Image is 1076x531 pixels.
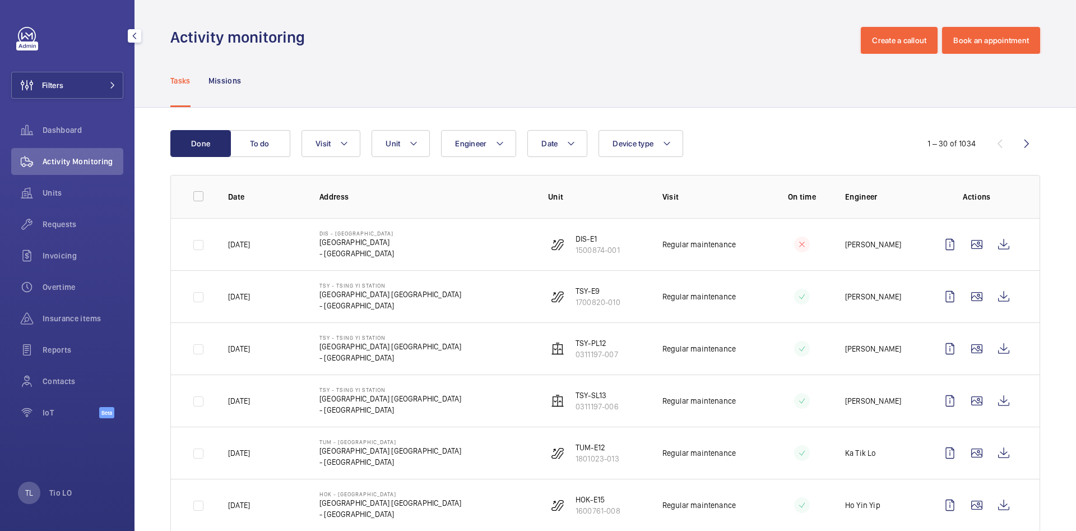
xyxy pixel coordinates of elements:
button: Device type [599,130,683,157]
p: [PERSON_NAME] [845,395,901,407]
span: Reports [43,344,123,355]
p: TSY - Tsing Yi Station [319,334,461,341]
button: Book an appointment [942,27,1040,54]
p: 1600761-008 [576,505,620,516]
p: TSY-SL13 [576,390,619,401]
p: [DATE] [228,291,250,302]
p: - [GEOGRAPHIC_DATA] [319,300,461,311]
p: HOK-E15 [576,494,620,505]
p: HOK - [GEOGRAPHIC_DATA] [319,491,461,497]
p: DIS - [GEOGRAPHIC_DATA] [319,230,394,237]
p: 1500874-001 [576,244,620,256]
button: Engineer [441,130,516,157]
p: [GEOGRAPHIC_DATA] [GEOGRAPHIC_DATA] [319,289,461,300]
span: Date [541,139,558,148]
p: - [GEOGRAPHIC_DATA] [319,248,394,259]
p: 1700820-010 [576,297,620,308]
button: Date [527,130,587,157]
p: Address [319,191,530,202]
span: Invoicing [43,250,123,261]
p: Regular maintenance [662,395,736,407]
span: Insurance items [43,313,123,324]
button: Visit [302,130,360,157]
button: Filters [11,72,123,99]
p: - [GEOGRAPHIC_DATA] [319,404,461,415]
p: TSY-PL12 [576,338,618,349]
p: [DATE] [228,343,250,354]
p: Missions [208,75,242,86]
span: Unit [386,139,400,148]
p: Engineer [845,191,919,202]
button: To do [230,130,290,157]
p: Ho Yin Yip [845,500,880,511]
h1: Activity monitoring [170,27,312,48]
p: Date [228,191,302,202]
span: Dashboard [43,124,123,136]
img: elevator.svg [551,394,564,408]
p: [DATE] [228,500,250,511]
p: TUM - [GEOGRAPHIC_DATA] [319,438,461,445]
img: elevator.svg [551,342,564,355]
p: Tasks [170,75,191,86]
p: Regular maintenance [662,291,736,302]
p: - [GEOGRAPHIC_DATA] [319,456,461,468]
p: TUM-E12 [576,442,619,453]
p: - [GEOGRAPHIC_DATA] [319,352,461,363]
p: [PERSON_NAME] [845,343,901,354]
button: Unit [372,130,430,157]
span: Contacts [43,376,123,387]
p: 0311197-007 [576,349,618,360]
p: [GEOGRAPHIC_DATA] [GEOGRAPHIC_DATA] [319,393,461,404]
p: [GEOGRAPHIC_DATA] [GEOGRAPHIC_DATA] [319,497,461,509]
p: [DATE] [228,239,250,250]
img: escalator.svg [551,290,564,303]
span: Beta [99,407,114,418]
p: 0311197-006 [576,401,619,412]
span: Activity Monitoring [43,156,123,167]
p: Ka Tik Lo [845,447,876,459]
p: TSY - Tsing Yi Station [319,386,461,393]
p: Regular maintenance [662,239,736,250]
span: Requests [43,219,123,230]
button: Create a callout [861,27,938,54]
p: [PERSON_NAME] [845,239,901,250]
span: Engineer [455,139,486,148]
img: escalator.svg [551,498,564,512]
span: Overtime [43,281,123,293]
p: Unit [548,191,644,202]
p: Regular maintenance [662,447,736,459]
span: Device type [613,139,653,148]
p: TSY - Tsing Yi Station [319,282,461,289]
span: Filters [42,80,63,91]
p: Visit [662,191,759,202]
p: TSY-E9 [576,285,620,297]
p: On time [777,191,827,202]
span: Units [43,187,123,198]
p: Regular maintenance [662,500,736,511]
p: [GEOGRAPHIC_DATA] [GEOGRAPHIC_DATA] [319,445,461,456]
p: - [GEOGRAPHIC_DATA] [319,509,461,520]
p: Actions [936,191,1017,202]
p: [PERSON_NAME] [845,291,901,302]
button: Done [170,130,231,157]
p: [DATE] [228,447,250,459]
p: Regular maintenance [662,343,736,354]
p: TL [25,487,33,498]
p: DIS-E1 [576,233,620,244]
span: IoT [43,407,99,418]
p: Tio LO [49,487,72,498]
p: [DATE] [228,395,250,407]
img: escalator.svg [551,446,564,460]
p: [GEOGRAPHIC_DATA] [GEOGRAPHIC_DATA] [319,341,461,352]
div: 1 – 30 of 1034 [927,138,976,149]
img: escalator.svg [551,238,564,251]
span: Visit [316,139,331,148]
p: 1801023-013 [576,453,619,464]
p: [GEOGRAPHIC_DATA] [319,237,394,248]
